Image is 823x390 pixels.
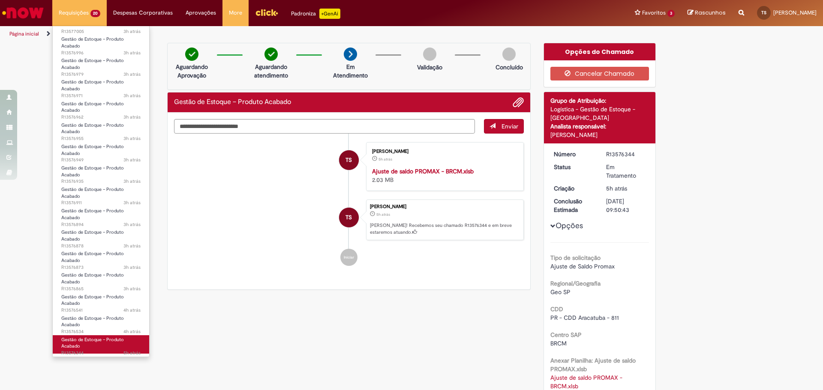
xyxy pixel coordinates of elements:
[291,9,340,19] div: Padroniza
[123,221,141,228] span: 3h atrás
[123,286,141,292] time: 29/09/2025 13:32:04
[53,35,149,53] a: Aberto R13576996 : Gestão de Estoque – Produto Acabado
[53,185,149,203] a: Aberto R13576911 : Gestão de Estoque – Produto Acabado
[123,92,141,99] time: 29/09/2025 13:45:48
[171,63,213,80] p: Aguardando Aprovação
[61,28,141,35] span: R13577005
[642,9,666,17] span: Favoritos
[174,134,524,275] ul: Histórico de tíquete
[53,164,149,182] a: Aberto R13576935 : Gestão de Estoque – Produto Acabado
[61,114,141,121] span: R13576962
[53,335,149,354] a: Aberto R13576344 : Gestão de Estoque – Produto Acabado
[53,271,149,289] a: Aberto R13576865 : Gestão de Estoque – Produto Acabado
[606,197,646,214] div: [DATE] 09:50:43
[378,157,392,162] span: 5h atrás
[606,150,646,158] div: R13576344
[123,264,141,271] time: 29/09/2025 13:33:14
[61,92,141,99] span: R13576971
[61,264,141,271] span: R13576873
[550,280,601,287] b: Regional/Geografia
[123,350,141,356] time: 29/09/2025 11:50:41
[53,292,149,311] a: Aberto R13576541 : Gestão de Estoque – Produto Acabado
[372,167,515,184] div: 2.03 MB
[547,150,600,158] dt: Número
[123,199,141,206] time: 29/09/2025 13:38:48
[550,314,619,322] span: PR - CDD Aracatuba - 811
[330,63,371,80] p: Em Atendimento
[174,119,475,134] textarea: Digite sua mensagem aqui...
[61,143,124,157] span: Gestão de Estoque – Produto Acabado
[547,163,600,171] dt: Status
[61,350,141,357] span: R13576344
[761,10,766,15] span: TS
[61,36,124,49] span: Gestão de Estoque – Produto Acabado
[61,315,124,328] span: Gestão de Estoque – Produto Acabado
[1,4,45,21] img: ServiceNow
[61,50,141,57] span: R13576996
[61,286,141,292] span: R13576865
[550,254,601,262] b: Tipo de solicitação
[53,121,149,139] a: Aberto R13576955 : Gestão de Estoque – Produto Acabado
[53,314,149,332] a: Aberto R13576534 : Gestão de Estoque – Produto Acabado
[250,63,292,80] p: Aguardando atendimento
[61,165,124,178] span: Gestão de Estoque – Produto Acabado
[123,307,141,313] span: 4h atrás
[123,157,141,163] span: 3h atrás
[53,249,149,268] a: Aberto R13576873 : Gestão de Estoque – Produto Acabado
[174,98,291,106] h2: Gestão de Estoque – Produto Acabado Histórico de tíquete
[123,178,141,185] time: 29/09/2025 13:41:55
[255,6,278,19] img: click_logo_yellow_360x200.png
[606,185,627,192] span: 5h atrás
[61,79,124,92] span: Gestão de Estoque – Produto Acabado
[53,99,149,118] a: Aberto R13576962 : Gestão de Estoque – Produto Acabado
[695,9,726,17] span: Rascunhos
[61,71,141,78] span: R13576979
[372,167,474,175] strong: Ajuste de saldo PROMAX - BRCM.xlsb
[376,212,390,217] time: 29/09/2025 11:50:40
[61,15,124,28] span: Gestão de Estoque – Produto Acabado
[61,307,141,314] span: R13576541
[123,243,141,249] span: 3h atrás
[550,339,567,347] span: BRCM
[123,307,141,313] time: 29/09/2025 12:21:21
[550,288,571,296] span: Geo SP
[123,350,141,356] span: 5h atrás
[61,208,124,221] span: Gestão de Estoque – Produto Acabado
[502,48,516,61] img: img-circle-grey.png
[376,212,390,217] span: 5h atrás
[174,199,524,241] li: Thiago Frank Silva
[123,114,141,120] time: 29/09/2025 13:44:47
[123,50,141,56] span: 3h atrás
[123,178,141,185] span: 3h atrás
[773,9,817,16] span: [PERSON_NAME]
[123,221,141,228] time: 29/09/2025 13:36:49
[123,71,141,77] time: 29/09/2025 13:47:01
[550,262,615,270] span: Ajuste de Saldo Promax
[667,10,675,17] span: 3
[186,9,216,17] span: Aprovações
[123,286,141,292] span: 3h atrás
[606,163,646,180] div: Em Tratamento
[53,56,149,74] a: Aberto R13576979 : Gestão de Estoque – Produto Acabado
[53,142,149,161] a: Aberto R13576949 : Gestão de Estoque – Produto Acabado
[53,206,149,225] a: Aberto R13576894 : Gestão de Estoque – Produto Acabado
[550,96,649,105] div: Grupo de Atribuição:
[496,63,523,71] p: Concluído
[6,26,542,42] ul: Trilhas de página
[606,184,646,193] div: 29/09/2025 11:50:40
[547,197,600,214] dt: Conclusão Estimada
[61,101,124,114] span: Gestão de Estoque – Produto Acabado
[185,48,198,61] img: check-circle-green.png
[61,186,124,199] span: Gestão de Estoque – Produto Acabado
[9,30,39,37] a: Página inicial
[53,77,149,96] a: Aberto R13576971 : Gestão de Estoque – Produto Acabado
[319,9,340,19] p: +GenAi
[547,184,600,193] dt: Criação
[123,157,141,163] time: 29/09/2025 13:43:17
[544,43,656,60] div: Opções do Chamado
[113,9,173,17] span: Despesas Corporativas
[550,67,649,80] button: Cancelar Chamado
[123,328,141,335] time: 29/09/2025 12:20:13
[123,71,141,77] span: 3h atrás
[123,135,141,142] time: 29/09/2025 13:44:00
